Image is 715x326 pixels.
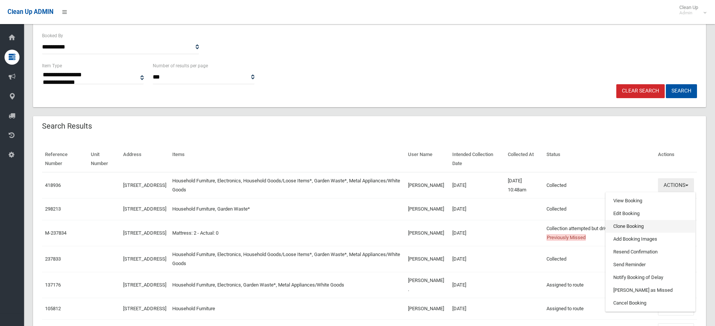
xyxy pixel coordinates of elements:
td: Collection attempted but driver reported issues [543,220,655,246]
a: View Booking [606,194,695,207]
td: [PERSON_NAME] [405,198,449,220]
a: 298213 [45,206,61,212]
td: [DATE] [449,220,505,246]
th: Actions [655,146,697,172]
td: [PERSON_NAME] . [405,272,449,298]
td: Mattress: 2 - Actual: 0 [169,220,405,246]
th: Reference Number [42,146,88,172]
label: Number of results per page [153,62,208,70]
td: Household Furniture [169,298,405,320]
a: Cancel Booking [606,297,695,309]
a: [STREET_ADDRESS] [123,206,166,212]
td: Collected [543,172,655,199]
a: [STREET_ADDRESS] [123,230,166,236]
td: [DATE] [449,272,505,298]
a: Clear Search [616,84,665,98]
td: [PERSON_NAME] [405,298,449,320]
a: Clone Booking [606,220,695,233]
th: Unit Number [88,146,120,172]
td: [DATE] [449,172,505,199]
a: [PERSON_NAME] as Missed [606,284,695,297]
span: Clean Up [676,5,706,16]
td: Collected [543,198,655,220]
th: User Name [405,146,449,172]
td: [DATE] 10:48am [505,172,543,199]
span: Clean Up ADMIN [8,8,53,15]
a: Edit Booking [606,207,695,220]
span: Previously Missed [546,234,586,241]
td: [PERSON_NAME] [405,246,449,272]
a: 137176 [45,282,61,288]
td: Household Furniture, Electronics, Garden Waste*, Metal Appliances/White Goods [169,272,405,298]
a: [STREET_ADDRESS] [123,306,166,311]
th: Status [543,146,655,172]
label: Booked By [42,32,63,40]
button: Actions [658,178,694,192]
small: Admin [679,10,698,16]
label: Item Type [42,62,62,70]
td: Household Furniture, Electronics, Household Goods/Loose Items*, Garden Waste*, Metal Appliances/W... [169,172,405,199]
td: [PERSON_NAME] [405,220,449,246]
td: [DATE] [449,298,505,320]
a: Send Reminder [606,258,695,271]
td: [DATE] [449,198,505,220]
th: Address [120,146,169,172]
a: 105812 [45,306,61,311]
a: [STREET_ADDRESS] [123,182,166,188]
td: [DATE] [449,246,505,272]
a: Resend Confirmation [606,246,695,258]
a: [STREET_ADDRESS] [123,256,166,262]
th: Items [169,146,405,172]
td: Assigned to route [543,298,655,320]
header: Search Results [33,119,101,133]
td: [PERSON_NAME] [405,172,449,199]
td: Household Furniture, Electronics, Household Goods/Loose Items*, Garden Waste*, Metal Appliances/W... [169,246,405,272]
td: Household Furniture, Garden Waste* [169,198,405,220]
a: Notify Booking of Delay [606,271,695,284]
a: M-237834 [45,230,66,236]
td: Collected [543,246,655,272]
button: Search [666,84,697,98]
a: [STREET_ADDRESS] [123,282,166,288]
a: 237833 [45,256,61,262]
a: Add Booking Images [606,233,695,246]
th: Collected At [505,146,543,172]
th: Intended Collection Date [449,146,505,172]
a: 418936 [45,182,61,188]
td: Assigned to route [543,272,655,298]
